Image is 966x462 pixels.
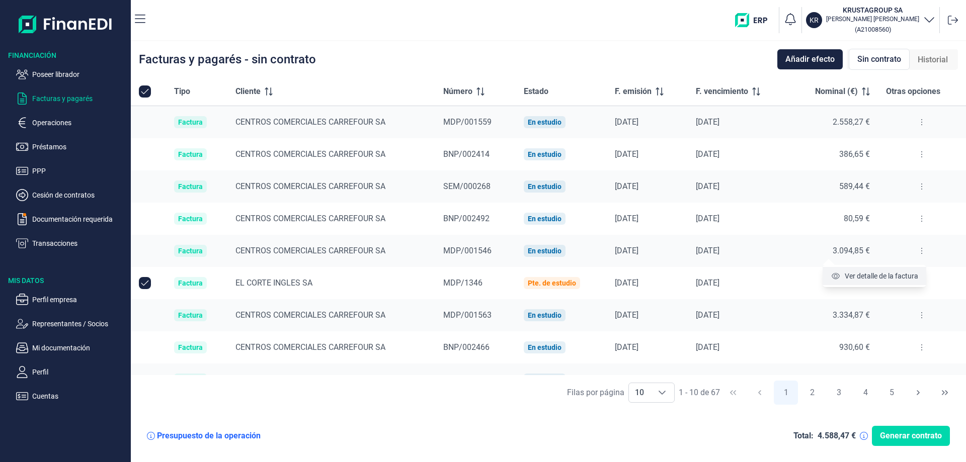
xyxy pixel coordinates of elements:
div: En estudio [528,247,561,255]
span: Tipo [174,85,190,98]
div: Factura [178,215,203,223]
div: [DATE] [615,278,680,288]
span: 1 - 10 de 67 [679,389,720,397]
p: Préstamos [32,141,127,153]
span: Número [443,85,472,98]
button: Añadir efecto [777,49,843,69]
span: CENTROS COMERCIALES CARREFOUR SA [235,375,385,384]
span: EL CORTE INGLES SA [235,278,312,288]
p: Poseer librador [32,68,127,80]
span: 386,65 € [839,149,870,159]
button: Page 4 [853,381,877,405]
button: Page 1 [774,381,798,405]
button: Operaciones [16,117,127,129]
div: [DATE] [696,181,780,192]
button: First Page [721,381,745,405]
div: [DATE] [615,181,680,192]
div: [DATE] [696,310,780,320]
button: Next Page [906,381,930,405]
p: Documentación requerida [32,213,127,225]
div: [DATE] [696,342,780,352]
span: 615,07 € [839,375,870,384]
div: [DATE] [615,246,680,256]
span: 3.094,85 € [833,246,870,255]
p: PPP [32,165,127,177]
p: Cesión de contratos [32,189,127,201]
div: 4.588,47 € [818,431,856,441]
span: CENTROS COMERCIALES CARREFOUR SA [235,214,385,223]
div: Factura [178,247,203,255]
button: Mi documentación [16,342,127,354]
span: Nominal (€) [815,85,858,98]
div: Factura [178,343,203,351]
p: Operaciones [32,117,127,129]
li: Ver detalle de la factura [823,267,926,285]
p: [PERSON_NAME] [PERSON_NAME] [826,15,919,23]
button: Page 5 [880,381,904,405]
div: En estudio [528,182,561,191]
span: CENTROS COMERCIALES CARREFOUR SA [235,117,385,127]
div: En estudio [528,215,561,223]
span: 930,60 € [839,342,870,352]
span: Sin contrato [857,53,901,65]
div: All items selected [139,85,151,98]
button: Cuentas [16,390,127,402]
div: [DATE] [615,117,680,127]
div: Factura [178,182,203,191]
button: Documentación requerida [16,213,127,225]
span: SEM/000270 [443,375,491,384]
span: BNP/002414 [443,149,490,159]
p: Transacciones [32,237,127,249]
button: Page 2 [800,381,825,405]
div: En estudio [528,311,561,319]
button: KRKRUSTAGROUP SA[PERSON_NAME] [PERSON_NAME](A21008560) [806,5,935,35]
div: Sin contrato [849,49,910,70]
span: 80,59 € [844,214,870,223]
div: [DATE] [696,375,780,385]
div: [DATE] [615,214,680,224]
span: Cliente [235,85,261,98]
div: [DATE] [696,214,780,224]
span: Añadir efecto [785,53,835,65]
div: [DATE] [696,149,780,159]
button: Perfil empresa [16,294,127,306]
div: En estudio [528,343,561,351]
span: BNP/002492 [443,214,490,223]
span: MDP/1346 [443,278,482,288]
button: Perfil [16,366,127,378]
div: Pte. de estudio [528,279,576,287]
span: MDP/001563 [443,310,492,320]
button: Last Page [933,381,957,405]
div: Factura [178,311,203,319]
button: Préstamos [16,141,127,153]
div: [DATE] [696,117,780,127]
span: 2.558,27 € [833,117,870,127]
p: Cuentas [32,390,127,402]
div: Presupuesto de la operación [157,431,261,441]
button: Facturas y pagarés [16,93,127,105]
span: Otras opciones [886,85,940,98]
p: Facturas y pagarés [32,93,127,105]
div: [DATE] [696,246,780,256]
button: Transacciones [16,237,127,249]
span: CENTROS COMERCIALES CARREFOUR SA [235,181,385,191]
span: MDP/001546 [443,246,492,255]
div: Row Unselected null [139,277,151,289]
span: CENTROS COMERCIALES CARREFOUR SA [235,149,385,159]
button: PPP [16,165,127,177]
span: 3.334,87 € [833,310,870,320]
p: Perfil [32,366,127,378]
span: CENTROS COMERCIALES CARREFOUR SA [235,310,385,320]
button: Generar contrato [872,426,950,446]
div: Factura [178,118,203,126]
span: 10 [629,383,650,402]
div: [DATE] [696,278,780,288]
div: Choose [650,383,674,402]
div: En estudio [528,118,561,126]
span: Estado [524,85,548,98]
div: Facturas y pagarés - sin contrato [139,53,316,65]
p: Representantes / Socios [32,318,127,330]
h3: KRUSTAGROUP SA [826,5,919,15]
span: SEM/000268 [443,181,491,191]
button: Poseer librador [16,68,127,80]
